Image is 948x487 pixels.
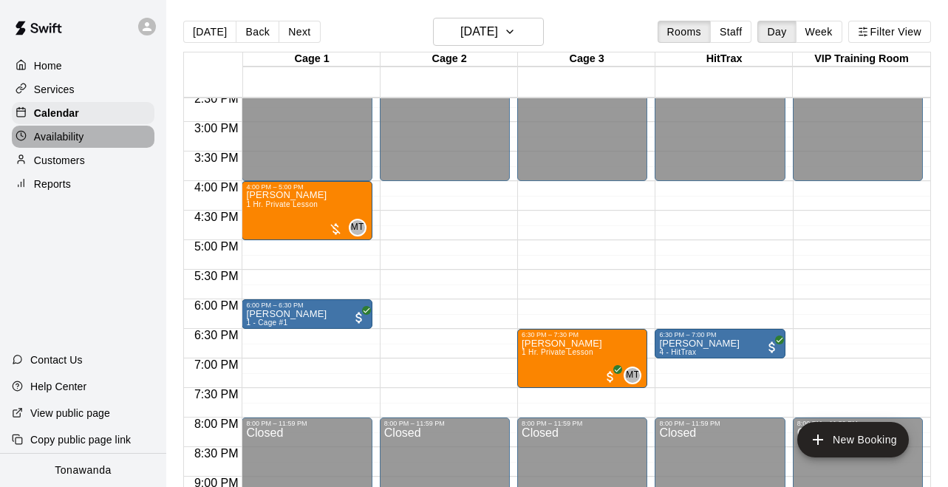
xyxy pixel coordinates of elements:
[55,463,112,478] p: Tonawanda
[191,92,242,105] span: 2:30 PM
[793,52,930,67] div: VIP Training Room
[191,299,242,312] span: 6:00 PM
[246,200,318,208] span: 1 Hr. Private Lesson
[243,52,381,67] div: Cage 1
[351,220,364,235] span: MT
[34,177,71,191] p: Reports
[433,18,544,46] button: [DATE]
[352,310,366,325] span: All customers have paid
[246,302,367,309] div: 6:00 PM – 6:30 PM
[191,418,242,430] span: 8:00 PM
[659,420,780,427] div: 8:00 PM – 11:59 PM
[34,106,79,120] p: Calendar
[12,102,154,124] a: Calendar
[242,299,372,329] div: 6:00 PM – 6:30 PM: Donald Brunn
[30,379,86,394] p: Help Center
[655,329,785,358] div: 6:30 PM – 7:00 PM: Donald Brunn
[34,58,62,73] p: Home
[12,78,154,101] a: Services
[191,181,242,194] span: 4:00 PM
[630,367,641,384] span: Matt Tyree
[518,52,655,67] div: Cage 3
[191,447,242,460] span: 8:30 PM
[384,420,505,427] div: 8:00 PM – 11:59 PM
[12,126,154,148] a: Availability
[242,181,372,240] div: 4:00 PM – 5:00 PM: Trey Fendrick
[659,348,696,356] span: 4 - HitTrax
[355,219,366,236] span: Matt Tyree
[517,329,647,388] div: 6:30 PM – 7:30 PM: 1 Hr. Private Lesson
[522,348,593,356] span: 1 Hr. Private Lesson
[659,331,780,338] div: 6:30 PM – 7:00 PM
[658,21,711,43] button: Rooms
[626,368,639,383] span: MT
[34,129,84,144] p: Availability
[12,173,154,195] a: Reports
[757,21,796,43] button: Day
[796,21,842,43] button: Week
[12,149,154,171] a: Customers
[522,331,643,338] div: 6:30 PM – 7:30 PM
[236,21,279,43] button: Back
[246,420,367,427] div: 8:00 PM – 11:59 PM
[191,240,242,253] span: 5:00 PM
[797,422,909,457] button: add
[246,183,367,191] div: 4:00 PM – 5:00 PM
[624,367,641,384] div: Matt Tyree
[710,21,752,43] button: Staff
[279,21,320,43] button: Next
[191,151,242,164] span: 3:30 PM
[848,21,931,43] button: Filter View
[191,270,242,282] span: 5:30 PM
[191,388,242,401] span: 7:30 PM
[191,211,242,223] span: 4:30 PM
[12,55,154,77] a: Home
[765,340,780,355] span: All customers have paid
[522,420,643,427] div: 8:00 PM – 11:59 PM
[30,353,83,367] p: Contact Us
[191,358,242,371] span: 7:00 PM
[460,21,498,42] h6: [DATE]
[191,329,242,341] span: 6:30 PM
[30,432,131,447] p: Copy public page link
[381,52,518,67] div: Cage 2
[30,406,110,420] p: View public page
[349,219,366,236] div: Matt Tyree
[183,21,236,43] button: [DATE]
[655,52,793,67] div: HitTrax
[603,369,618,384] span: All customers have paid
[246,319,287,327] span: 1 - Cage #1
[797,420,918,427] div: 8:00 PM – 11:59 PM
[34,153,85,168] p: Customers
[191,122,242,134] span: 3:00 PM
[34,82,75,97] p: Services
